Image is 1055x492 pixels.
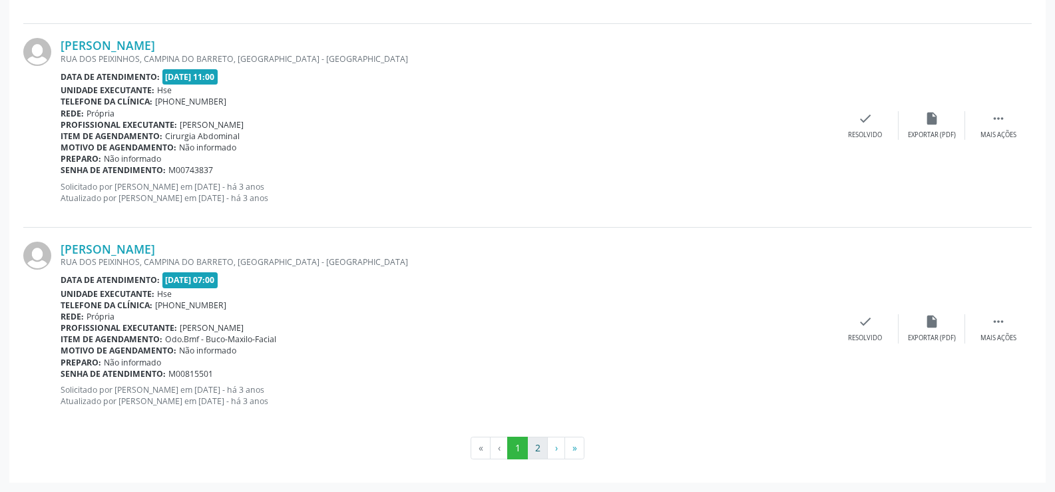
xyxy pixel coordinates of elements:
[104,357,161,368] span: Não informado
[61,71,160,83] b: Data de atendimento:
[162,272,218,288] span: [DATE] 07:00
[908,334,956,343] div: Exportar (PDF)
[23,38,51,66] img: img
[87,108,114,119] span: Própria
[61,85,154,96] b: Unidade executante:
[980,130,1016,140] div: Mais ações
[168,368,213,379] span: M00815501
[61,345,176,356] b: Motivo de agendamento:
[61,357,101,368] b: Preparo:
[61,334,162,345] b: Item de agendamento:
[61,119,177,130] b: Profissional executante:
[155,96,226,107] span: [PHONE_NUMBER]
[61,288,154,300] b: Unidade executante:
[168,164,213,176] span: M00743837
[157,85,172,96] span: Hse
[61,153,101,164] b: Preparo:
[980,334,1016,343] div: Mais ações
[61,38,155,53] a: [PERSON_NAME]
[162,69,218,85] span: [DATE] 11:00
[165,130,240,142] span: Cirurgia Abdominal
[23,242,51,270] img: img
[991,111,1006,126] i: 
[925,314,939,329] i: insert_drive_file
[61,322,177,334] b: Profissional executante:
[61,256,832,268] div: RUA DOS PEIXINHOS, CAMPINA DO BARRETO, [GEOGRAPHIC_DATA] - [GEOGRAPHIC_DATA]
[157,288,172,300] span: Hse
[848,334,882,343] div: Resolvido
[564,437,584,459] button: Go to last page
[180,119,244,130] span: [PERSON_NAME]
[104,153,161,164] span: Não informado
[61,368,166,379] b: Senha de atendimento:
[180,322,244,334] span: [PERSON_NAME]
[61,108,84,119] b: Rede:
[908,130,956,140] div: Exportar (PDF)
[858,111,873,126] i: check
[507,437,528,459] button: Go to page 1
[858,314,873,329] i: check
[61,274,160,286] b: Data de atendimento:
[61,164,166,176] b: Senha de atendimento:
[179,142,236,153] span: Não informado
[179,345,236,356] span: Não informado
[991,314,1006,329] i: 
[165,334,276,345] span: Odo.Bmf - Buco-Maxilo-Facial
[61,242,155,256] a: [PERSON_NAME]
[527,437,548,459] button: Go to page 2
[848,130,882,140] div: Resolvido
[547,437,565,459] button: Go to next page
[61,300,152,311] b: Telefone da clínica:
[61,130,162,142] b: Item de agendamento:
[61,96,152,107] b: Telefone da clínica:
[87,311,114,322] span: Própria
[61,53,832,65] div: RUA DOS PEIXINHOS, CAMPINA DO BARRETO, [GEOGRAPHIC_DATA] - [GEOGRAPHIC_DATA]
[23,437,1032,459] ul: Pagination
[61,384,832,407] p: Solicitado por [PERSON_NAME] em [DATE] - há 3 anos Atualizado por [PERSON_NAME] em [DATE] - há 3 ...
[61,311,84,322] b: Rede:
[925,111,939,126] i: insert_drive_file
[155,300,226,311] span: [PHONE_NUMBER]
[61,181,832,204] p: Solicitado por [PERSON_NAME] em [DATE] - há 3 anos Atualizado por [PERSON_NAME] em [DATE] - há 3 ...
[61,142,176,153] b: Motivo de agendamento:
